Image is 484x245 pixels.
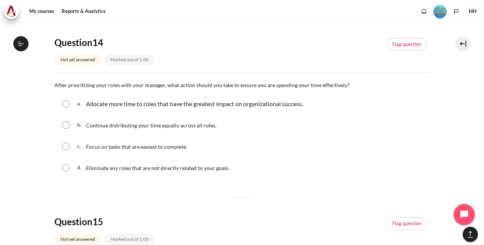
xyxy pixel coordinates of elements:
[4,4,23,19] a: Architeck Architeck
[27,4,57,19] a: My courses
[86,99,303,108] p: Allocate more time to roles that have the greatest impact on organizational success.
[465,4,480,19] a: User menu
[54,234,101,245] div: Not yet answered
[59,4,108,19] a: Reports & Analytics
[86,143,187,150] span: Focus on tasks that are easiest to complete.
[92,37,103,48] span: 14
[77,140,84,153] span: c.
[463,227,478,242] button: [[backtotopbutton]]
[54,82,350,88] span: After prioritizing your roles with your manager, what action should you take to ensure you are sp...
[77,98,84,110] span: a.
[418,6,430,17] div: Show notification window with no new notifications
[465,4,480,19] span: HH
[54,54,101,65] div: Not yet answered
[77,162,84,174] span: d.
[86,122,217,129] span: Continue distributing your time equally across all roles.
[54,37,203,48] h4: Question
[104,54,154,65] div: Marked out of 1.00
[433,4,447,18] div: Level #4
[387,38,427,51] a: Flagged
[433,5,447,18] img: Level #4
[387,217,427,230] a: Flagged
[104,234,154,245] div: Marked out of 1.00
[77,119,84,131] span: b.
[54,216,203,228] h4: Question
[451,6,462,17] button: Languages
[86,165,229,171] span: Eliminate any roles that are not directly related to your goals.
[430,4,450,18] a: Level #4
[92,216,103,227] span: 15
[6,6,17,17] img: Architeck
